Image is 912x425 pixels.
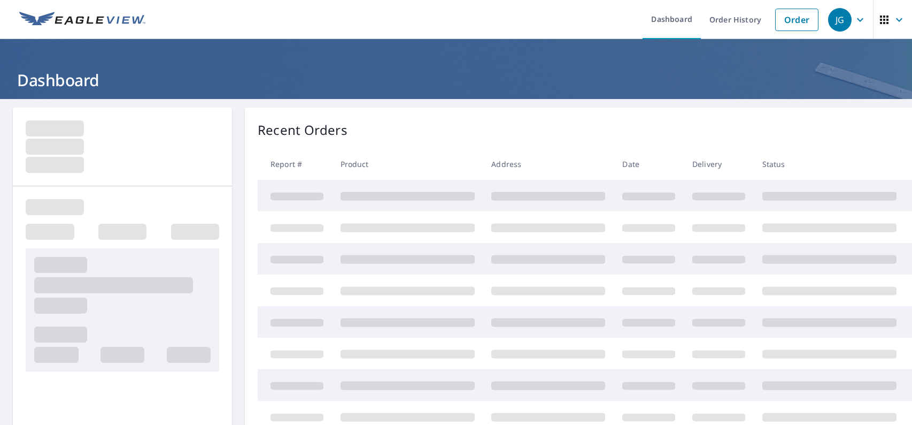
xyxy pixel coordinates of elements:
[258,148,332,180] th: Report #
[775,9,818,31] a: Order
[754,148,905,180] th: Status
[684,148,754,180] th: Delivery
[332,148,483,180] th: Product
[614,148,684,180] th: Date
[13,69,899,91] h1: Dashboard
[19,12,145,28] img: EV Logo
[483,148,614,180] th: Address
[828,8,852,32] div: JG
[258,120,347,140] p: Recent Orders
